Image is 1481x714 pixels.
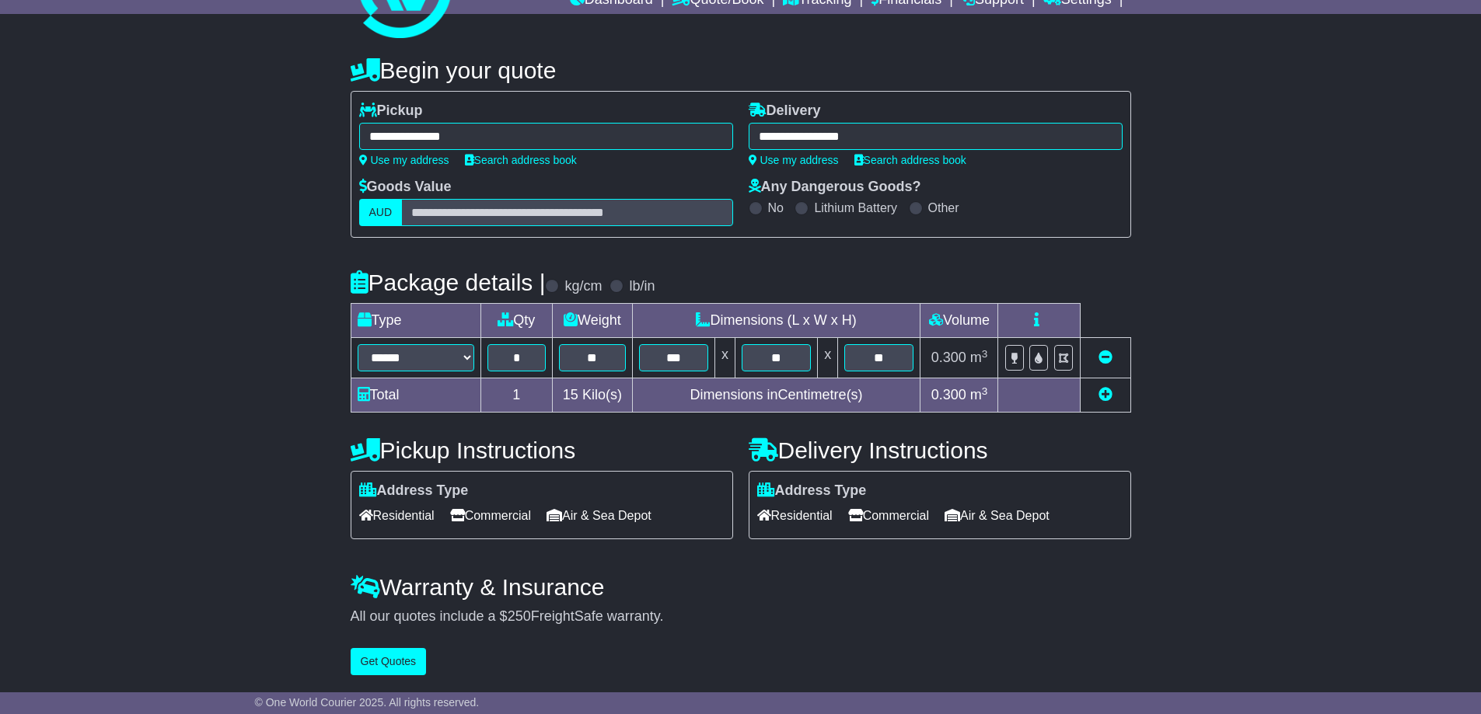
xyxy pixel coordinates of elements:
[757,503,833,528] span: Residential
[351,57,1131,83] h4: Begin your quote
[920,304,998,338] td: Volume
[351,648,427,675] button: Get Quotes
[749,179,921,196] label: Any Dangerous Goods?
[480,304,553,338] td: Qty
[564,278,602,295] label: kg/cm
[632,304,920,338] td: Dimensions (L x W x H)
[970,387,988,402] span: m
[359,199,403,226] label: AUD
[351,378,480,413] td: Total
[480,378,553,413] td: 1
[351,270,546,295] h4: Package details |
[563,387,578,402] span: 15
[255,696,480,709] span: © One World Courier 2025. All rights reserved.
[629,278,655,295] label: lb/in
[757,482,867,500] label: Address Type
[818,338,838,378] td: x
[632,378,920,413] td: Dimensions in Centimetre(s)
[359,482,469,500] label: Address Type
[749,154,839,166] a: Use my address
[359,179,452,196] label: Goods Value
[1099,387,1112,402] a: Add new item
[359,503,435,528] span: Residential
[982,348,988,360] sup: 3
[351,304,480,338] td: Type
[553,378,633,413] td: Kilo(s)
[749,437,1131,463] h4: Delivery Instructions
[465,154,577,166] a: Search address book
[931,350,966,365] span: 0.300
[553,304,633,338] td: Weight
[547,503,651,528] span: Air & Sea Depot
[749,103,821,120] label: Delivery
[359,103,423,120] label: Pickup
[508,608,531,624] span: 250
[768,200,784,215] label: No
[931,387,966,402] span: 0.300
[714,338,735,378] td: x
[945,503,1050,528] span: Air & Sea Depot
[359,154,449,166] a: Use my address
[848,503,929,528] span: Commercial
[1099,350,1112,365] a: Remove this item
[970,350,988,365] span: m
[854,154,966,166] a: Search address book
[351,608,1131,625] div: All our quotes include a $ FreightSafe warranty.
[928,200,959,215] label: Other
[351,437,733,463] h4: Pickup Instructions
[450,503,531,528] span: Commercial
[982,385,988,397] sup: 3
[351,574,1131,600] h4: Warranty & Insurance
[814,200,897,215] label: Lithium Battery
